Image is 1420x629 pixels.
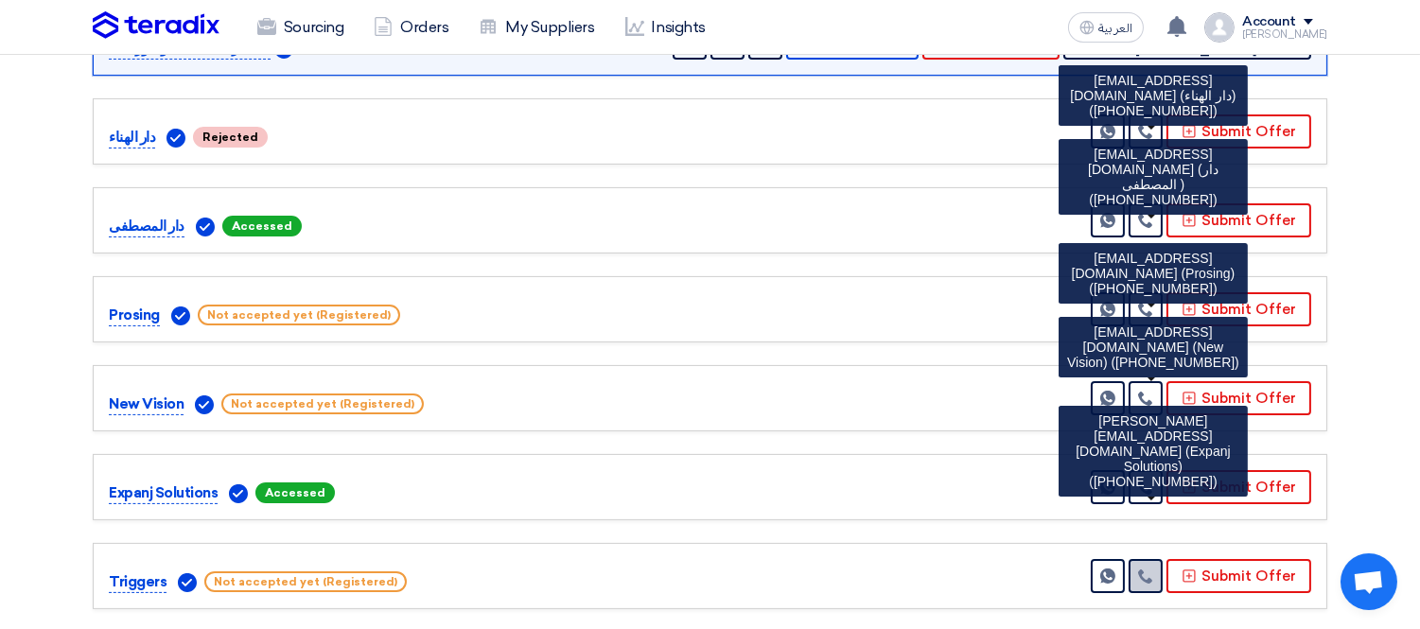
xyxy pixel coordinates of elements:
[1059,139,1248,215] div: [EMAIL_ADDRESS][DOMAIN_NAME] (دار المصطفى ) ([PHONE_NUMBER])
[1059,406,1248,497] div: [PERSON_NAME][EMAIL_ADDRESS][DOMAIN_NAME] (Expanj Solutions) ([PHONE_NUMBER])
[109,216,184,238] p: دار المصطفى
[1166,559,1311,593] button: Submit Offer
[198,305,400,325] span: Not accepted yet (Registered)
[359,7,464,48] a: Orders
[242,7,359,48] a: Sourcing
[93,11,219,40] img: Teradix logo
[109,571,167,594] p: Triggers
[1166,114,1311,149] button: Submit Offer
[1097,29,1296,58] span: Create draft [PERSON_NAME]
[821,29,903,58] span: Show Offer
[195,395,214,414] img: Verified Account
[464,7,609,48] a: My Suppliers
[222,216,302,236] span: Accessed
[1341,553,1397,610] div: Open chat
[1068,12,1144,43] button: العربية
[229,484,248,503] img: Verified Account
[1059,317,1248,377] div: [EMAIL_ADDRESS][DOMAIN_NAME] (New Vision) ([PHONE_NUMBER])
[1242,29,1327,40] div: [PERSON_NAME]
[1098,22,1132,35] span: العربية
[109,393,184,416] p: New Vision
[1204,12,1235,43] img: profile_test.png
[221,393,424,414] span: Not accepted yet (Registered)
[193,127,268,148] span: Rejected
[178,573,197,592] img: Verified Account
[109,127,155,149] p: دار الهناء
[610,7,721,48] a: Insights
[1166,292,1311,326] button: Submit Offer
[1059,65,1248,126] div: [EMAIL_ADDRESS][DOMAIN_NAME] (دار الهناء) ([PHONE_NUMBER])
[1166,203,1311,237] button: Submit Offer
[255,482,335,503] span: Accessed
[196,218,215,236] img: Verified Account
[1059,243,1248,304] div: [EMAIL_ADDRESS][DOMAIN_NAME] (Prosing) ([PHONE_NUMBER])
[956,29,1044,58] span: Submit Offer
[1242,14,1296,30] div: Account
[167,129,185,148] img: Verified Account
[1166,381,1311,415] button: Submit Offer
[204,571,407,592] span: Not accepted yet (Registered)
[109,482,218,505] p: Expanj Solutions
[171,306,190,325] img: Verified Account
[109,305,160,327] p: Prosing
